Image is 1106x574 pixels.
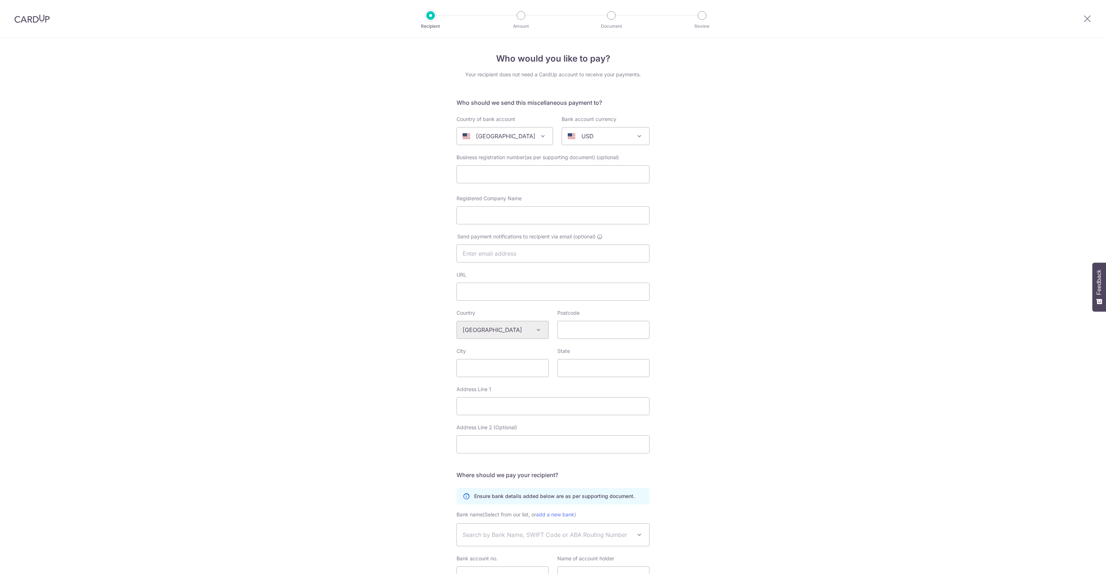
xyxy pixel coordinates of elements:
img: CardUp [14,14,50,23]
label: URL [457,271,466,278]
label: City [457,347,466,355]
p: Document [585,23,638,30]
input: Enter email address [457,245,649,263]
label: Bank account no. [457,555,498,562]
p: Amount [494,23,548,30]
label: Bank account currency [562,116,616,123]
label: Address Line 2 (Optional) [457,424,517,431]
label: State [557,347,570,355]
span: United States [457,127,553,145]
p: Review [675,23,729,30]
span: Search by Bank Name, SWIFT Code or ABA Routing Number [463,530,632,539]
span: USD [562,127,649,145]
span: Feedback [1096,270,1102,295]
label: Address Line 1 [457,386,491,393]
p: USD [581,132,594,140]
h5: Where should we pay your recipient? [457,471,649,479]
span: United States [457,127,553,145]
p: Ensure bank details added below are as per supporting document. [474,493,635,500]
span: USD [562,127,649,145]
a: add a new bank [536,511,574,517]
div: Your recipient does not need a CardUp account to receive your payments. [457,71,649,78]
label: Country of bank account [457,116,515,123]
span: Send payment notifications to recipient via email (optional) [457,233,595,240]
span: Registered Company Name [457,195,522,201]
p: Recipient [404,23,457,30]
label: Bank name [457,510,576,519]
span: (Select from our list, or ) [483,511,576,517]
h5: Who should we send this miscellaneous payment to? [457,98,649,107]
p: [GEOGRAPHIC_DATA] [476,132,535,140]
button: Feedback - Show survey [1092,263,1106,311]
span: (optional) [597,154,619,161]
h4: Who would you like to pay? [457,52,649,65]
label: Country [457,309,475,317]
label: Name of account holder [557,555,614,562]
span: Business registration number(as per supporting document) [457,154,595,160]
label: Postcode [557,309,580,317]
